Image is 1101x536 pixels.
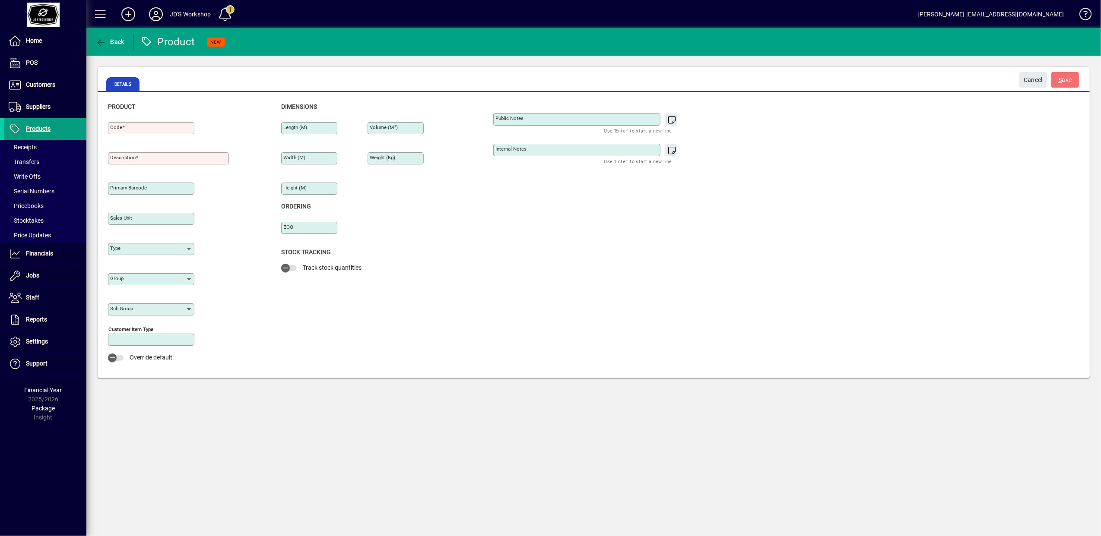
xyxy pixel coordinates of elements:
span: Stock Tracking [281,249,331,255]
span: Settings [26,338,48,345]
button: Cancel [1019,72,1047,88]
app-page-header-button: Back [86,34,134,50]
span: Support [26,360,48,367]
mat-label: Sales unit [110,215,132,221]
span: Receipts [9,144,37,151]
a: Jobs [4,265,86,287]
span: Jobs [26,272,39,279]
a: Price Updates [4,228,86,243]
mat-label: Length (m) [283,124,307,130]
button: Profile [142,6,170,22]
span: NEW [211,39,222,45]
span: Track stock quantities [303,264,362,271]
a: Staff [4,287,86,309]
a: Write Offs [4,169,86,184]
button: Back [93,34,127,50]
mat-label: Public Notes [495,115,524,121]
span: Suppliers [26,103,51,110]
a: Support [4,353,86,375]
mat-label: Description [110,154,136,161]
a: Pricebooks [4,199,86,213]
span: Dimensions [281,103,317,110]
mat-label: Type [110,245,121,251]
span: Financial Year [25,387,62,394]
a: Settings [4,331,86,353]
mat-label: Code [110,124,122,130]
a: Knowledge Base [1073,2,1090,30]
a: Receipts [4,140,86,154]
span: Products [26,125,51,132]
span: Back [95,38,124,45]
mat-label: Primary barcode [110,185,147,191]
mat-label: Group [110,275,124,281]
button: Save [1051,72,1079,88]
mat-label: Volume (m ) [370,124,398,130]
span: Cancel [1024,73,1043,87]
a: Financials [4,243,86,265]
a: POS [4,52,86,74]
span: Stocktakes [9,217,44,224]
span: Details [106,77,140,91]
mat-hint: Use 'Enter' to start a new line [604,156,672,166]
span: Product [108,103,135,110]
mat-label: Height (m) [283,185,307,191]
span: POS [26,59,38,66]
mat-hint: Use 'Enter' to start a new line [604,126,672,136]
span: Serial Numbers [9,188,54,195]
span: Override default [130,354,172,361]
a: Stocktakes [4,213,86,228]
span: Price Updates [9,232,51,239]
div: JD'S Workshop [170,7,211,21]
span: S [1059,76,1062,83]
a: Home [4,30,86,52]
span: ave [1059,73,1072,87]
div: [PERSON_NAME] [EMAIL_ADDRESS][DOMAIN_NAME] [918,7,1064,21]
mat-label: Weight (Kg) [370,154,395,161]
span: Package [32,405,55,412]
mat-label: EOQ [283,224,293,230]
span: Pricebooks [9,202,44,209]
div: Product [140,35,195,49]
span: Customers [26,81,55,88]
a: Suppliers [4,96,86,118]
span: Reports [26,316,47,323]
span: Financials [26,250,53,257]
a: Transfers [4,154,86,169]
mat-label: Customer Item Type [108,326,153,332]
span: Home [26,37,42,44]
span: Ordering [281,203,311,210]
span: Write Offs [9,173,41,180]
a: Customers [4,74,86,96]
mat-label: Width (m) [283,154,305,161]
a: Serial Numbers [4,184,86,199]
a: Reports [4,309,86,331]
button: Add [114,6,142,22]
span: Transfers [9,158,39,165]
span: Staff [26,294,39,301]
sup: 3 [394,124,396,128]
mat-label: Internal Notes [495,146,527,152]
mat-label: Sub group [110,306,133,312]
